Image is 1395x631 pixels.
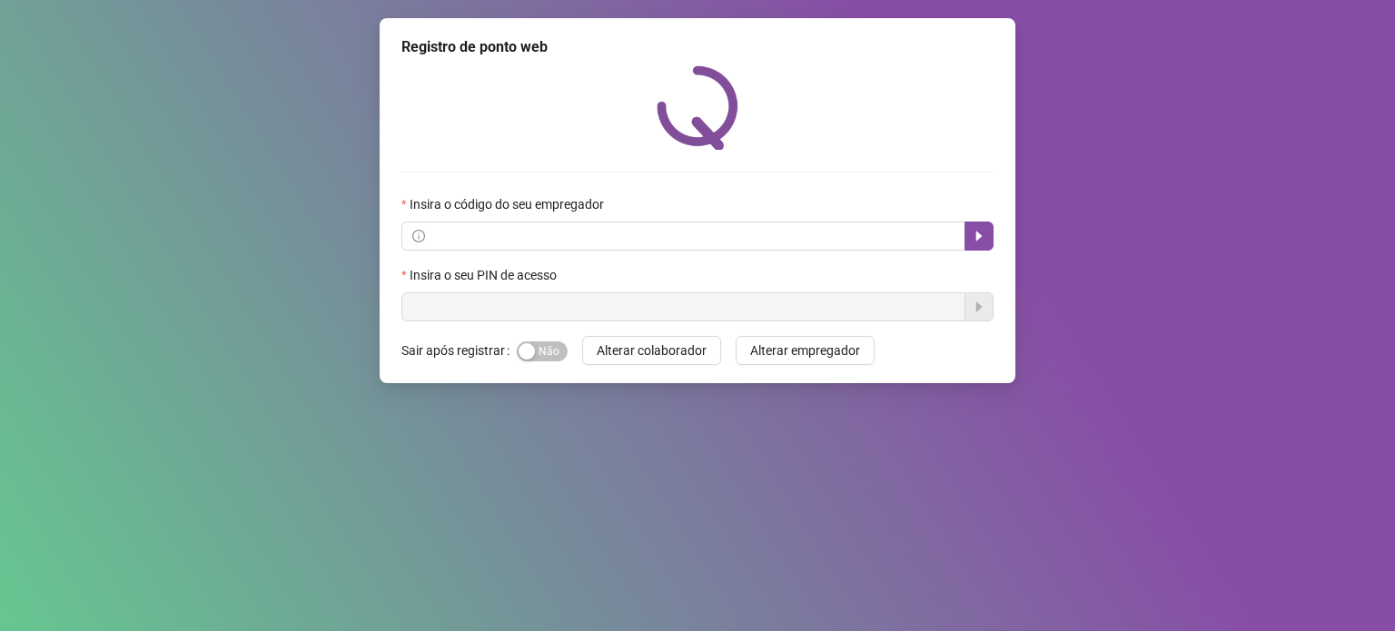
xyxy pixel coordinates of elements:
span: info-circle [412,230,425,242]
span: Alterar colaborador [597,340,707,360]
span: Alterar empregador [750,340,860,360]
label: Insira o seu PIN de acesso [401,265,569,285]
button: Alterar colaborador [582,336,721,365]
div: Registro de ponto web [401,36,994,58]
img: QRPoint [657,65,738,150]
label: Insira o código do seu empregador [401,194,616,214]
label: Sair após registrar [401,336,517,365]
span: caret-right [972,229,986,243]
button: Alterar empregador [736,336,875,365]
